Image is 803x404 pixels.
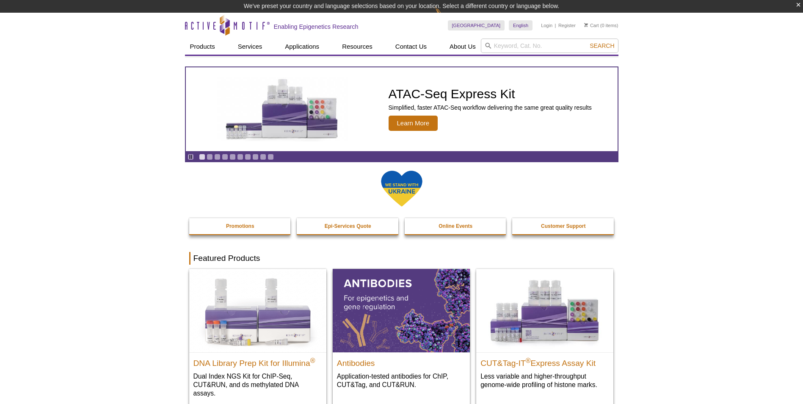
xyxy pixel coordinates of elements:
[381,170,423,208] img: We Stand With Ukraine
[444,39,481,55] a: About Us
[207,154,213,160] a: Go to slide 2
[541,223,585,229] strong: Customer Support
[252,154,259,160] a: Go to slide 8
[185,39,220,55] a: Products
[512,218,615,234] a: Customer Support
[268,154,274,160] a: Go to slide 10
[189,252,614,265] h2: Featured Products
[189,269,326,352] img: DNA Library Prep Kit for Illumina
[237,154,243,160] a: Go to slide 6
[245,154,251,160] a: Go to slide 7
[448,20,505,30] a: [GEOGRAPHIC_DATA]
[310,357,315,364] sup: ®
[297,218,399,234] a: Epi-Services Quote
[280,39,324,55] a: Applications
[526,357,531,364] sup: ®
[590,42,614,49] span: Search
[214,154,221,160] a: Go to slide 3
[480,372,609,389] p: Less variable and higher-throughput genome-wide profiling of histone marks​.
[226,223,254,229] strong: Promotions
[333,269,470,397] a: All Antibodies Antibodies Application-tested antibodies for ChIP, CUT&Tag, and CUT&RUN.
[260,154,266,160] a: Go to slide 9
[193,372,322,398] p: Dual Index NGS Kit for ChIP-Seq, CUT&RUN, and ds methylated DNA assays.
[555,20,556,30] li: |
[558,22,576,28] a: Register
[476,269,613,397] a: CUT&Tag-IT® Express Assay Kit CUT&Tag-IT®Express Assay Kit Less variable and higher-throughput ge...
[405,218,507,234] a: Online Events
[222,154,228,160] a: Go to slide 4
[199,154,205,160] a: Go to slide 1
[439,223,472,229] strong: Online Events
[389,104,592,111] p: Simplified, faster ATAC-Seq workflow delivering the same great quality results
[188,154,194,160] a: Toggle autoplay
[233,39,268,55] a: Services
[584,20,618,30] li: (0 items)
[337,355,466,368] h2: Antibodies
[186,67,618,151] article: ATAC-Seq Express Kit
[435,6,458,26] img: Change Here
[186,67,618,151] a: ATAC-Seq Express Kit ATAC-Seq Express Kit Simplified, faster ATAC-Seq workflow delivering the sam...
[541,22,552,28] a: Login
[229,154,236,160] a: Go to slide 5
[337,39,378,55] a: Resources
[584,23,588,27] img: Your Cart
[193,355,322,368] h2: DNA Library Prep Kit for Illumina
[587,42,617,50] button: Search
[189,218,292,234] a: Promotions
[389,88,592,100] h2: ATAC-Seq Express Kit
[333,269,470,352] img: All Antibodies
[481,39,618,53] input: Keyword, Cat. No.
[274,23,359,30] h2: Enabling Epigenetics Research
[584,22,599,28] a: Cart
[337,372,466,389] p: Application-tested antibodies for ChIP, CUT&Tag, and CUT&RUN.
[325,223,371,229] strong: Epi-Services Quote
[213,77,353,141] img: ATAC-Seq Express Kit
[389,116,438,131] span: Learn More
[390,39,432,55] a: Contact Us
[509,20,533,30] a: English
[480,355,609,368] h2: CUT&Tag-IT Express Assay Kit
[476,269,613,352] img: CUT&Tag-IT® Express Assay Kit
